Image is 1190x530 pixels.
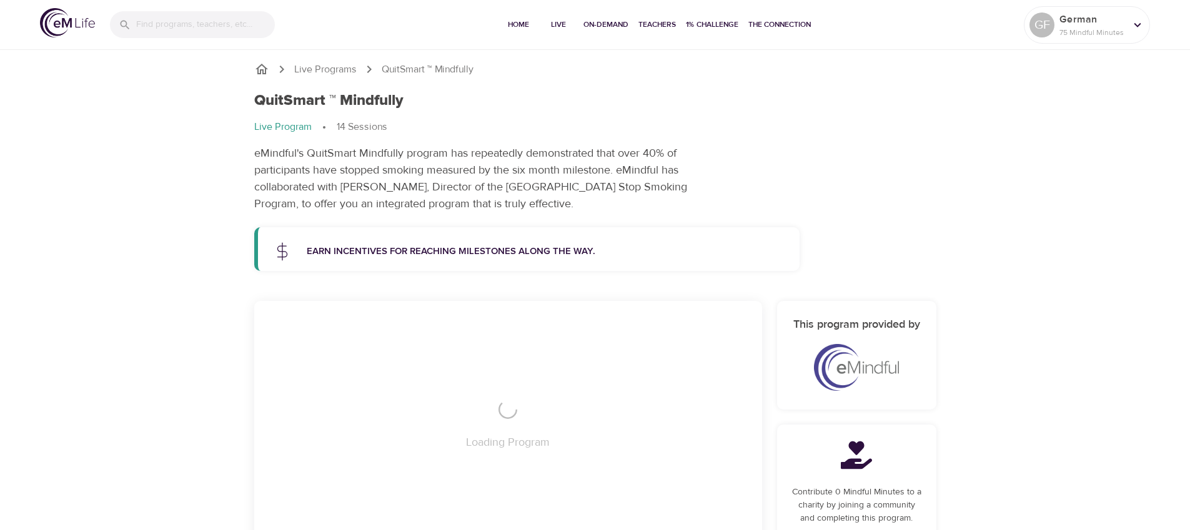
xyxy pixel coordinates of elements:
[1029,12,1054,37] div: GF
[1059,27,1126,38] p: 75 Mindful Minutes
[792,486,921,525] p: Contribute 0 Mindful Minutes to a charity by joining a community and completing this program.
[814,344,900,391] img: eMindful%20logo%20%281%29.png
[254,145,723,212] p: eMindful's QuitSmart Mindfully program has repeatedly demonstrated that over 40% of participants ...
[466,434,550,451] p: Loading Program
[748,18,811,31] span: The Connection
[307,245,785,259] p: Earn incentives for reaching milestones along the way.
[254,120,312,134] p: Live Program
[294,62,357,77] a: Live Programs
[583,18,628,31] span: On-Demand
[337,120,387,134] p: 14 Sessions
[1059,12,1126,27] p: German
[638,18,676,31] span: Teachers
[543,18,573,31] span: Live
[686,18,738,31] span: 1% Challenge
[254,120,936,135] nav: breadcrumb
[254,92,404,110] h1: QuitSmart ™ Mindfully
[382,62,474,77] p: QuitSmart ™ Mindfully
[40,8,95,37] img: logo
[136,11,275,38] input: Find programs, teachers, etc...
[254,62,936,77] nav: breadcrumb
[503,18,533,31] span: Home
[792,316,921,334] h6: This program provided by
